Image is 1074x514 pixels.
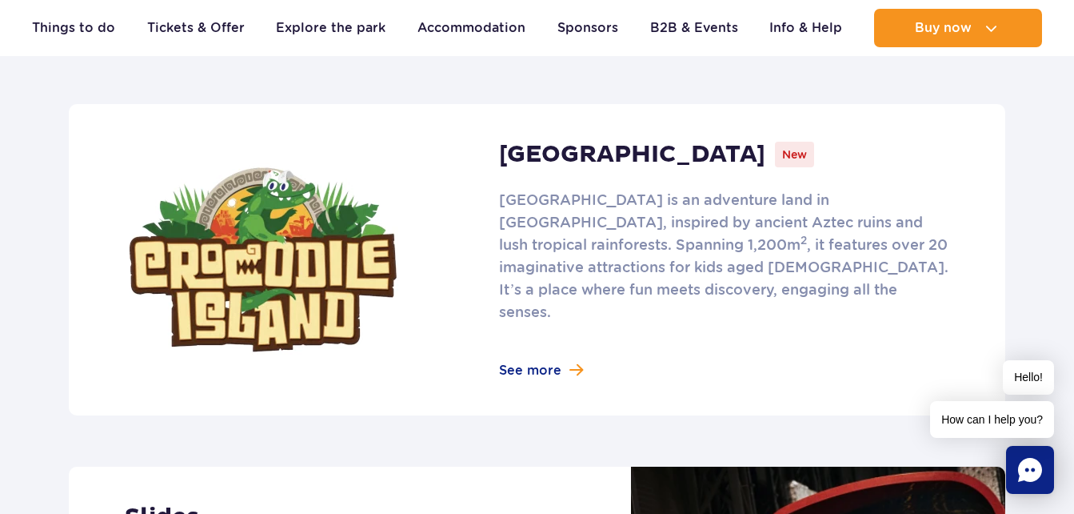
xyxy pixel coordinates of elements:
a: Things to do [32,9,115,47]
div: Chat [1006,446,1054,494]
a: Sponsors [557,9,618,47]
button: Buy now [874,9,1042,47]
a: Tickets & Offer [147,9,245,47]
a: Info & Help [769,9,842,47]
span: Buy now [915,21,972,35]
a: Accommodation [417,9,525,47]
a: Explore the park [276,9,385,47]
span: How can I help you? [930,401,1054,438]
a: B2B & Events [650,9,738,47]
span: Hello! [1003,360,1054,395]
